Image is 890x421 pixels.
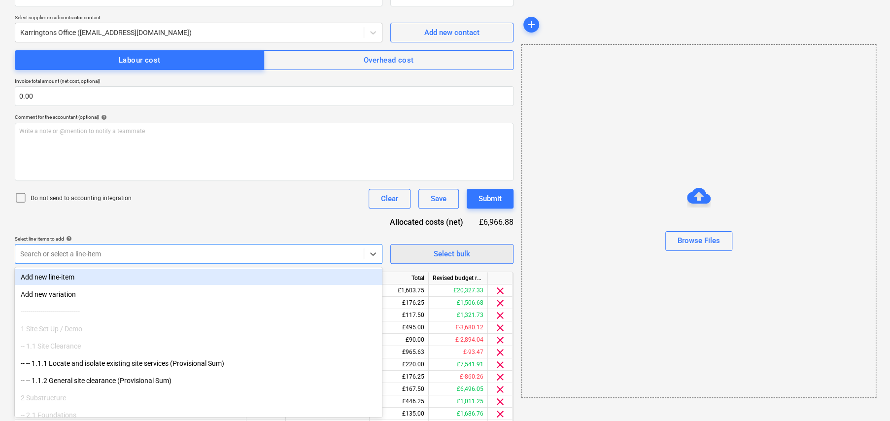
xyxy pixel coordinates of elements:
[15,338,382,354] div: -- 1.1 Site Clearance
[494,359,506,371] span: clear
[370,321,429,334] div: £495.00
[429,383,488,395] div: £6,496.05
[494,334,506,346] span: clear
[429,309,488,321] div: £1,321.73
[665,231,732,251] button: Browse Files
[15,50,264,70] button: Labour cost
[431,192,446,205] div: Save
[382,216,479,228] div: Allocated costs (net)
[429,346,488,358] div: £-93.47
[390,23,513,42] button: Add new contact
[494,371,506,383] span: clear
[429,297,488,309] div: £1,506.68
[370,395,429,408] div: £446.25
[15,14,382,23] p: Select supplier or subcontractor contact
[370,358,429,371] div: £220.00
[264,50,513,70] button: Overhead cost
[494,297,506,309] span: clear
[15,114,513,120] div: Comment for the accountant (optional)
[678,234,720,247] div: Browse Files
[370,309,429,321] div: £117.50
[370,297,429,309] div: £176.25
[370,334,429,346] div: £90.00
[370,346,429,358] div: £965.63
[15,86,513,106] input: Invoice total amount (net cost, optional)
[494,396,506,408] span: clear
[15,269,382,285] div: Add new line-item
[15,78,513,86] p: Invoice total amount (net cost, optional)
[467,189,513,209] button: Submit
[479,216,513,228] div: £6,966.88
[15,390,382,406] div: 2 Substructure
[494,408,506,420] span: clear
[841,374,890,421] iframe: Chat Widget
[370,383,429,395] div: £167.50
[494,285,506,297] span: clear
[15,286,382,302] div: Add new variation
[364,54,414,67] div: Overhead cost
[429,395,488,408] div: £1,011.25
[15,373,382,388] div: -- -- 1.1.2 General site clearance (Provisional Sum)
[429,371,488,383] div: £-860.26
[370,284,429,297] div: £1,603.75
[494,384,506,395] span: clear
[370,272,429,284] div: Total
[521,44,876,398] div: Browse Files
[15,304,382,319] div: ------------------------------
[494,322,506,334] span: clear
[418,189,459,209] button: Save
[429,321,488,334] div: £-3,680.12
[370,408,429,420] div: £135.00
[429,358,488,371] div: £7,541.91
[494,347,506,358] span: clear
[424,26,479,39] div: Add new contact
[434,247,470,260] div: Select bulk
[494,310,506,321] span: clear
[370,371,429,383] div: £176.25
[31,194,132,203] p: Do not send to accounting integration
[99,114,107,120] span: help
[381,192,398,205] div: Clear
[15,321,382,337] div: 1 Site Set Up / Demo
[64,236,72,242] span: help
[390,244,513,264] button: Select bulk
[429,408,488,420] div: £1,686.76
[15,355,382,371] div: -- -- 1.1.1 Locate and isolate existing site services (Provisional Sum)
[119,54,161,67] div: Labour cost
[369,189,411,209] button: Clear
[429,334,488,346] div: £-2,894.04
[525,19,537,31] span: add
[15,236,382,242] div: Select line-items to add
[479,192,502,205] div: Submit
[429,284,488,297] div: £20,327.33
[429,272,488,284] div: Revised budget remaining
